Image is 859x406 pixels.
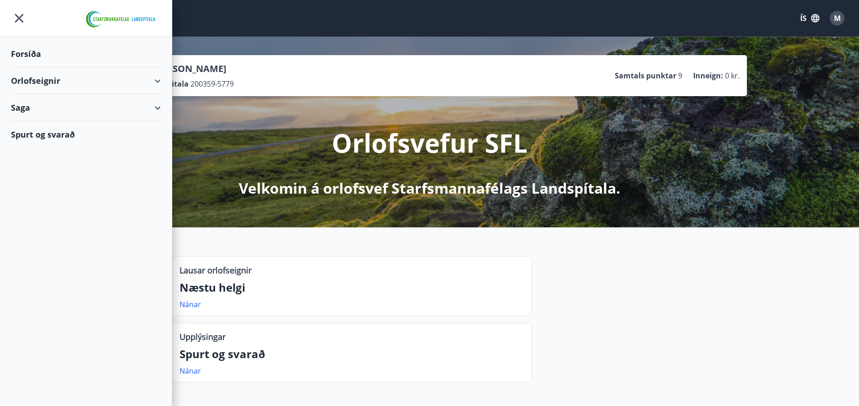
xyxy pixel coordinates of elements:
[615,71,676,81] p: Samtals punktar
[834,13,841,23] span: M
[11,10,27,26] button: menu
[180,366,201,376] a: Nánar
[332,125,528,160] p: Orlofsvefur SFL
[725,71,740,81] span: 0 kr.
[693,71,723,81] p: Inneign :
[180,280,524,295] p: Næstu helgi
[180,331,226,343] p: Upplýsingar
[180,346,524,362] p: Spurt og svarað
[239,178,620,198] p: Velkomin á orlofsvef Starfsmannafélags Landspítala.
[11,121,161,148] div: Spurt og svarað
[153,62,234,75] p: [PERSON_NAME]
[678,71,682,81] span: 9
[190,79,234,89] span: 200359-5779
[795,10,824,26] button: ÍS
[82,10,161,28] img: union_logo
[11,41,161,67] div: Forsíða
[180,299,201,309] a: Nánar
[826,7,848,29] button: M
[11,67,161,94] div: Orlofseignir
[180,264,252,276] p: Lausar orlofseignir
[11,94,161,121] div: Saga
